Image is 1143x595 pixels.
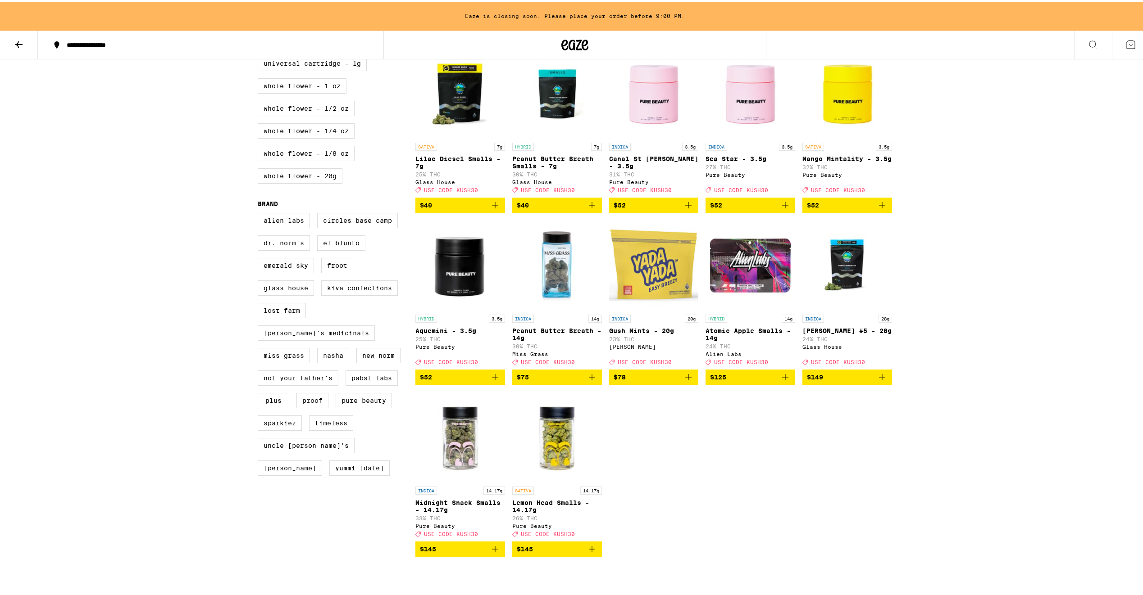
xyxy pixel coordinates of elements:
button: Add to bag [415,540,505,555]
button: Add to bag [609,368,699,383]
label: Universal Cartridge - 1g [258,54,367,69]
div: Pure Beauty [706,170,795,176]
p: 3.5g [682,141,698,149]
label: Dr. Norm's [258,234,310,249]
div: Pure Beauty [512,521,602,527]
span: $52 [420,372,432,379]
label: Froot [321,256,353,271]
div: Pure Beauty [415,342,505,348]
label: Miss Grass [258,346,310,361]
span: USE CODE KUSH30 [618,357,672,363]
button: Add to bag [512,368,602,383]
p: 27% THC [706,162,795,168]
legend: Brand [258,198,278,206]
span: USE CODE KUSH30 [424,357,478,363]
button: Add to bag [512,196,602,211]
button: Add to bag [512,540,602,555]
span: $52 [710,200,722,207]
span: USE CODE KUSH30 [714,185,768,191]
span: $145 [420,544,436,551]
p: HYBRID [512,141,534,149]
span: USE CODE KUSH30 [618,185,672,191]
span: $125 [710,372,726,379]
a: Open page for Gush Mints - 20g from Yada Yada [609,218,699,368]
a: Open page for Canal St Runtz - 3.5g from Pure Beauty [609,46,699,196]
label: Whole Flower - 1/4 oz [258,122,355,137]
span: USE CODE KUSH30 [521,185,575,191]
img: Alien Labs - Atomic Apple Smalls - 14g [706,218,795,308]
a: Open page for Lilac Diesel Smalls - 7g from Glass House [415,46,505,196]
a: Open page for Lemon Head Smalls - 14.17g from Pure Beauty [512,390,602,540]
label: Timeless [309,414,353,429]
div: [PERSON_NAME] [609,342,699,348]
p: HYBRID [415,313,437,321]
label: [PERSON_NAME]'s Medicinals [258,324,375,339]
p: 14g [588,313,602,321]
a: Open page for Atomic Apple Smalls - 14g from Alien Labs [706,218,795,368]
p: Canal St [PERSON_NAME] - 3.5g [609,153,699,168]
label: Lost Farm [258,301,306,316]
p: HYBRID [706,313,727,321]
span: $75 [517,372,529,379]
label: Yummi [DATE] [329,459,390,474]
a: Open page for Sea Star - 3.5g from Pure Beauty [706,46,795,196]
img: Glass House - Peanut Butter Breath Smalls - 7g [512,46,602,136]
div: Glass House [802,342,892,348]
p: [PERSON_NAME] #5 - 28g [802,325,892,333]
p: 30% THC [512,170,602,176]
p: 25% THC [415,170,505,176]
a: Open page for Midnight Snack Smalls - 14.17g from Pure Beauty [415,390,505,540]
div: Glass House [415,177,505,183]
p: Aquemini - 3.5g [415,325,505,333]
img: Pure Beauty - Lemon Head Smalls - 14.17g [512,390,602,480]
p: Atomic Apple Smalls - 14g [706,325,795,340]
p: 3.5g [779,141,795,149]
p: Mango Mintality - 3.5g [802,153,892,161]
p: 26% THC [512,514,602,519]
button: Add to bag [706,196,795,211]
span: $40 [517,200,529,207]
p: 30% THC [512,342,602,347]
p: 28g [879,313,892,321]
p: Peanut Butter Breath - 14g [512,325,602,340]
div: Pure Beauty [802,170,892,176]
p: Peanut Butter Breath Smalls - 7g [512,153,602,168]
div: Miss Grass [512,349,602,355]
span: Hi. Need any help? [5,6,65,14]
span: USE CODE KUSH30 [424,185,478,191]
p: INDICA [415,485,437,493]
img: Pure Beauty - Aquemini - 3.5g [415,218,505,308]
span: $78 [614,372,626,379]
label: Uncle [PERSON_NAME]'s [258,436,355,451]
img: Miss Grass - Peanut Butter Breath - 14g [512,218,602,308]
label: PLUS [258,391,289,406]
p: Sea Star - 3.5g [706,153,795,161]
p: 25% THC [415,334,505,340]
p: INDICA [706,141,727,149]
p: 23% THC [609,334,699,340]
label: Pure Beauty [336,391,392,406]
label: Whole Flower - 1/8 oz [258,144,355,159]
p: INDICA [512,313,534,321]
img: Pure Beauty - Midnight Snack Smalls - 14.17g [415,390,505,480]
img: Yada Yada - Gush Mints - 20g [609,218,699,308]
p: 7g [494,141,505,149]
button: Add to bag [802,196,892,211]
label: Sparkiez [258,414,302,429]
label: Glass House [258,279,314,294]
label: Emerald Sky [258,256,314,271]
p: 31% THC [609,170,699,176]
p: 24% THC [706,342,795,347]
img: Pure Beauty - Mango Mintality - 3.5g [802,46,892,136]
label: Not Your Father's [258,369,338,384]
p: Lemon Head Smalls - 14.17g [512,497,602,512]
label: Whole Flower - 1 oz [258,77,346,92]
img: Glass House - Lilac Diesel Smalls - 7g [415,46,505,136]
a: Open page for Donny Burger #5 - 28g from Glass House [802,218,892,368]
label: Kiva Confections [321,279,398,294]
label: New Norm [356,346,401,361]
p: SATIVA [802,141,824,149]
label: Whole Flower - 1/2 oz [258,99,355,114]
p: 14g [782,313,795,321]
p: SATIVA [512,485,534,493]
